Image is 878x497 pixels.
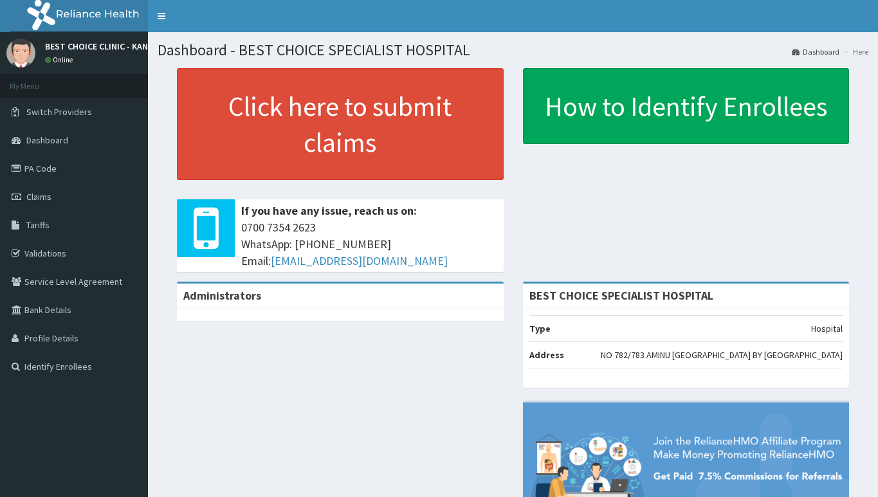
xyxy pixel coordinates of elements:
[792,46,839,57] a: Dashboard
[529,323,551,334] b: Type
[45,55,76,64] a: Online
[183,288,261,303] b: Administrators
[6,39,35,68] img: User Image
[158,42,868,59] h1: Dashboard - BEST CHOICE SPECIALIST HOSPITAL
[529,288,713,303] strong: BEST CHOICE SPECIALIST HOSPITAL
[811,322,843,335] p: Hospital
[26,106,92,118] span: Switch Providers
[601,348,843,361] p: NO 782/783 AMINU [GEOGRAPHIC_DATA] BY [GEOGRAPHIC_DATA]
[26,219,50,231] span: Tariffs
[241,203,417,218] b: If you have any issue, reach us on:
[271,253,448,268] a: [EMAIL_ADDRESS][DOMAIN_NAME]
[841,46,868,57] li: Here
[26,191,51,203] span: Claims
[177,68,504,180] a: Click here to submit claims
[241,219,497,269] span: 0700 7354 2623 WhatsApp: [PHONE_NUMBER] Email:
[529,349,564,361] b: Address
[45,42,154,51] p: BEST CHOICE CLINIC - KANO
[26,134,68,146] span: Dashboard
[523,68,850,144] a: How to Identify Enrollees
